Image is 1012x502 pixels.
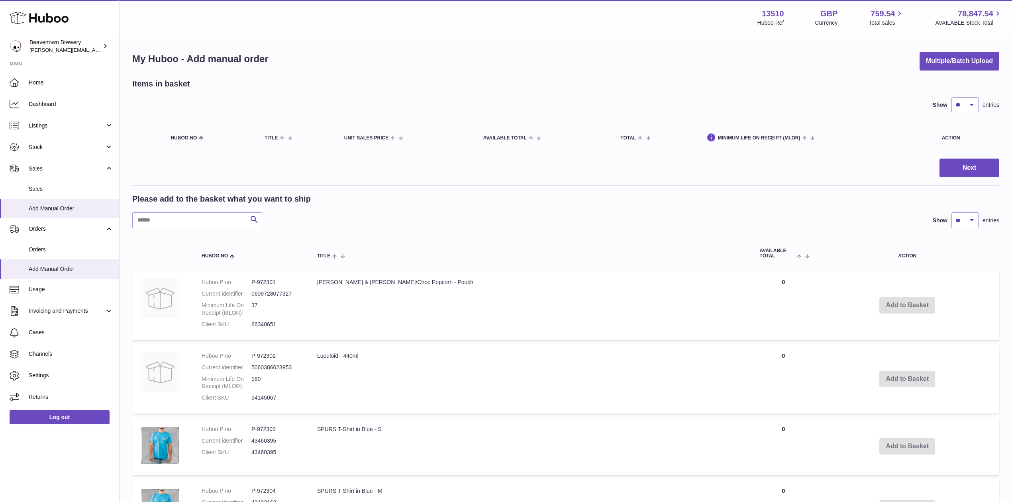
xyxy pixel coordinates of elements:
dt: Huboo P no [202,426,251,433]
span: Total sales [869,19,904,27]
label: Show [933,217,947,224]
label: Show [933,101,947,109]
span: AVAILABLE Stock Total [935,19,1002,27]
dt: Huboo P no [202,278,251,286]
dd: 0609728077327 [251,290,301,298]
span: Stock [29,143,105,151]
span: Cases [29,329,113,336]
a: 759.54 Total sales [869,8,904,27]
td: Lupuloid - 440ml [309,344,752,414]
dd: 5060386623953 [251,364,301,371]
span: Home [29,79,113,86]
span: Usage [29,286,113,293]
h1: My Huboo - Add manual order [132,53,269,65]
h2: Items in basket [132,78,190,89]
dt: Huboo P no [202,352,251,360]
a: Log out [10,410,110,424]
img: Matthew.McCormack@beavertownbrewery.co.uk [10,40,22,52]
span: Settings [29,372,113,379]
dd: P-972302 [251,352,301,360]
span: Huboo no [171,135,197,141]
dd: P-972303 [251,426,301,433]
dd: 180 [251,375,301,390]
span: entries [983,217,999,224]
td: 0 [752,418,816,475]
th: Action [816,240,999,267]
h2: Please add to the basket what you want to ship [132,194,311,204]
dt: Client SKU [202,394,251,402]
strong: 13510 [762,8,784,19]
td: SPURS T-Shirt in Blue - S [309,418,752,475]
span: Title [317,253,330,259]
dt: Huboo P no [202,487,251,495]
span: 759.54 [871,8,895,19]
span: Orders [29,246,113,253]
span: entries [983,101,999,109]
dt: Minimum Life On Receipt (MLOR) [202,302,251,317]
dt: Current identifier [202,290,251,298]
span: Listings [29,122,105,129]
span: Sales [29,165,105,173]
td: 0 [752,344,816,414]
span: Minimum Life On Receipt (MLOR) [718,135,800,141]
span: Add Manual Order [29,205,113,212]
dd: 43460395 [251,437,301,445]
dt: Current identifier [202,364,251,371]
span: [PERSON_NAME][EMAIL_ADDRESS][PERSON_NAME][DOMAIN_NAME] [29,47,202,53]
td: 0 [752,271,816,340]
span: AVAILABLE Total [760,248,795,259]
span: AVAILABLE Total [483,135,527,141]
span: 78,847.54 [958,8,993,19]
span: Channels [29,350,113,358]
span: Invoicing and Payments [29,307,105,315]
img: Joe & Sephs Caramel/Choc Popcorn - Pouch [140,278,180,318]
dt: Current identifier [202,437,251,445]
a: 78,847.54 AVAILABLE Stock Total [935,8,1002,27]
span: Total [620,135,636,141]
dd: P-972301 [251,278,301,286]
button: Next [939,159,999,177]
dd: 37 [251,302,301,317]
span: Add Manual Order [29,265,113,273]
span: Title [265,135,278,141]
img: Lupuloid - 440ml [140,352,180,392]
div: Action [942,135,991,141]
div: Huboo Ref [757,19,784,27]
dt: Minimum Life On Receipt (MLOR) [202,375,251,390]
span: Huboo no [202,253,228,259]
img: SPURS T-Shirt in Blue - S [140,426,180,465]
span: Returns [29,393,113,401]
dd: P-972304 [251,487,301,495]
span: Dashboard [29,100,113,108]
dt: Client SKU [202,449,251,456]
dd: 43460395 [251,449,301,456]
span: Unit Sales Price [344,135,388,141]
div: Currency [815,19,838,27]
strong: GBP [820,8,837,19]
dd: 66340651 [251,321,301,328]
button: Multiple/Batch Upload [920,52,999,71]
td: [PERSON_NAME] & [PERSON_NAME]/Choc Popcorn - Pouch [309,271,752,340]
span: Sales [29,185,113,193]
dt: Client SKU [202,321,251,328]
span: Orders [29,225,105,233]
dd: 54145067 [251,394,301,402]
div: Beavertown Brewery [29,39,101,54]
